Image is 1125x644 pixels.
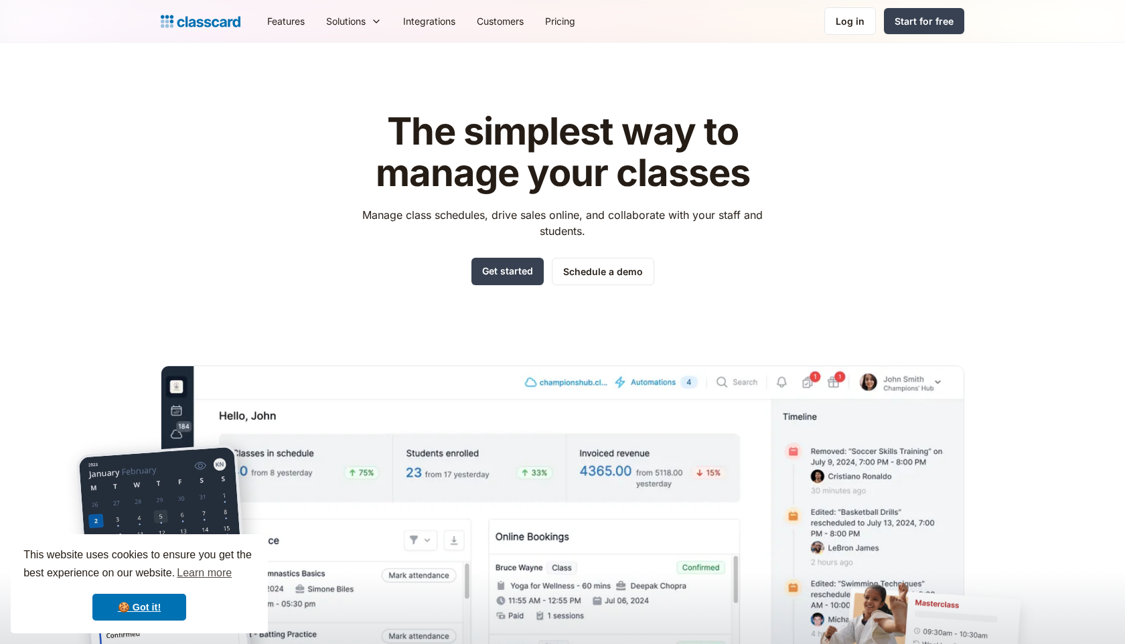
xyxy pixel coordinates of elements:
[534,6,586,36] a: Pricing
[315,6,392,36] div: Solutions
[92,594,186,621] a: dismiss cookie message
[471,258,544,285] a: Get started
[350,207,775,239] p: Manage class schedules, drive sales online, and collaborate with your staff and students.
[161,12,240,31] a: home
[836,14,865,28] div: Log in
[884,8,964,34] a: Start for free
[392,6,466,36] a: Integrations
[11,534,268,633] div: cookieconsent
[23,547,255,583] span: This website uses cookies to ensure you get the best experience on our website.
[552,258,654,285] a: Schedule a demo
[256,6,315,36] a: Features
[824,7,876,35] a: Log in
[175,563,234,583] a: learn more about cookies
[350,111,775,193] h1: The simplest way to manage your classes
[326,14,366,28] div: Solutions
[466,6,534,36] a: Customers
[895,14,954,28] div: Start for free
